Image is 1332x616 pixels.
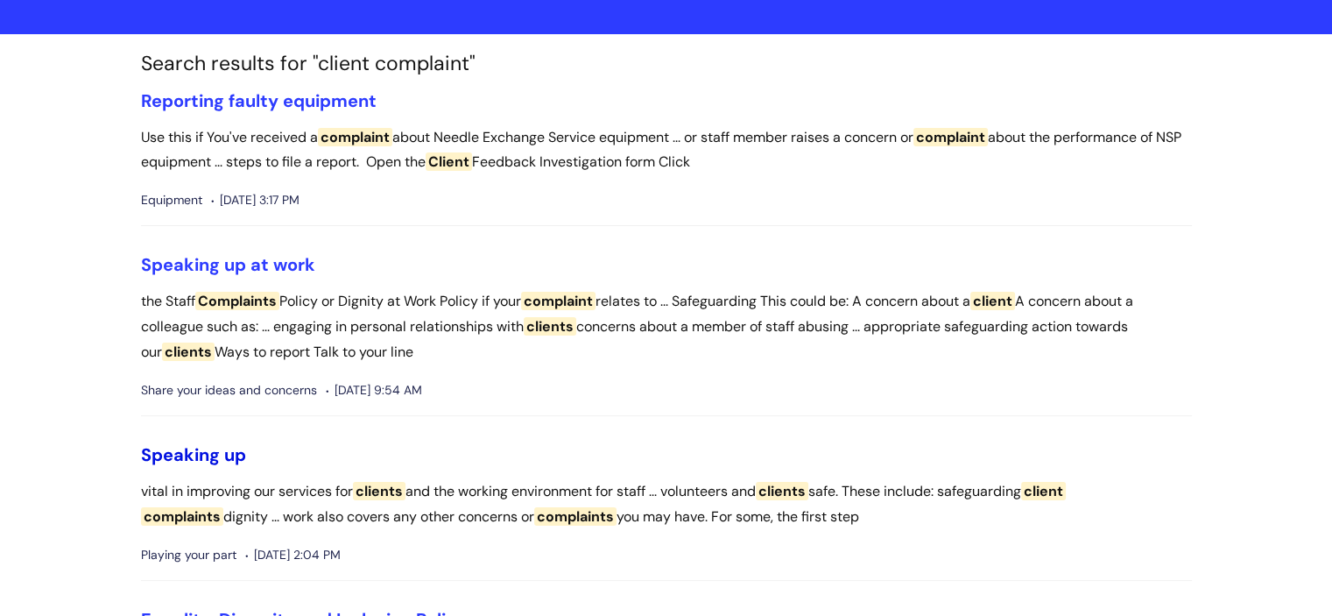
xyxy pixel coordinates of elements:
[141,189,202,211] span: Equipment
[141,507,223,526] span: complaints
[141,52,1192,76] h1: Search results for "client complaint"
[326,379,422,401] span: [DATE] 9:54 AM
[970,292,1015,310] span: client
[141,125,1192,176] p: Use this if You've received a about Needle Exchange Service equipment ... or staff member raises ...
[913,128,988,146] span: complaint
[141,289,1192,365] p: the Staff Policy or Dignity at Work Policy if your relates to ... Safeguarding This could be: A c...
[141,544,236,566] span: Playing your part
[141,253,315,276] a: Speaking up at work
[141,479,1192,530] p: vital in improving our services for and the working environment for staff ... volunteers and safe...
[245,544,341,566] span: [DATE] 2:04 PM
[426,152,472,171] span: Client
[141,379,317,401] span: Share your ideas and concerns
[756,482,808,500] span: clients
[211,189,300,211] span: [DATE] 3:17 PM
[141,89,377,112] a: Reporting faulty equipment
[1021,482,1066,500] span: client
[521,292,596,310] span: complaint
[524,317,576,336] span: clients
[534,507,617,526] span: complaints
[162,343,215,361] span: clients
[141,443,246,466] a: Speaking up
[195,292,279,310] span: Complaints
[353,482,405,500] span: clients
[318,128,392,146] span: complaint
